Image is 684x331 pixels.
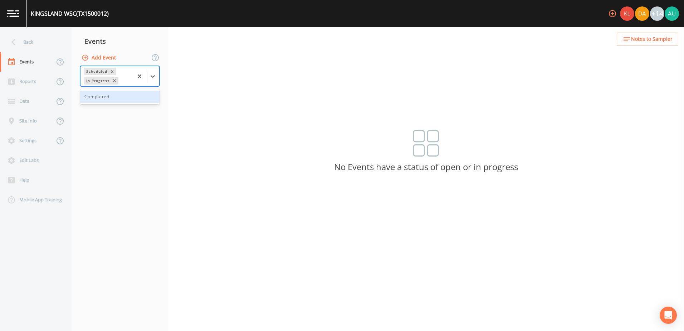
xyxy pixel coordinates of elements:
img: 9c4450d90d3b8045b2e5fa62e4f92659 [620,6,634,21]
button: Notes to Sampler [617,33,678,46]
div: Kler Teran [620,6,635,21]
div: Remove In Progress [111,77,118,85]
img: logo [7,10,19,17]
img: a84961a0472e9debc750dd08a004988d [635,6,649,21]
img: 12eab8baf8763a7aaab4b9d5825dc6f3 [665,6,679,21]
button: Add Event [80,51,119,64]
span: Notes to Sampler [631,35,673,44]
div: Completed [80,91,160,103]
div: In Progress [84,77,111,85]
div: David Weber [635,6,650,21]
div: KINGSLAND WSC (TX1500012) [31,9,109,18]
div: Events [72,32,168,50]
div: Open Intercom Messenger [660,307,677,324]
img: svg%3e [413,130,439,157]
div: Remove Scheduled [108,68,116,75]
div: +14 [650,6,664,21]
div: Scheduled [84,68,108,75]
p: No Events have a status of open or in progress [168,164,684,170]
